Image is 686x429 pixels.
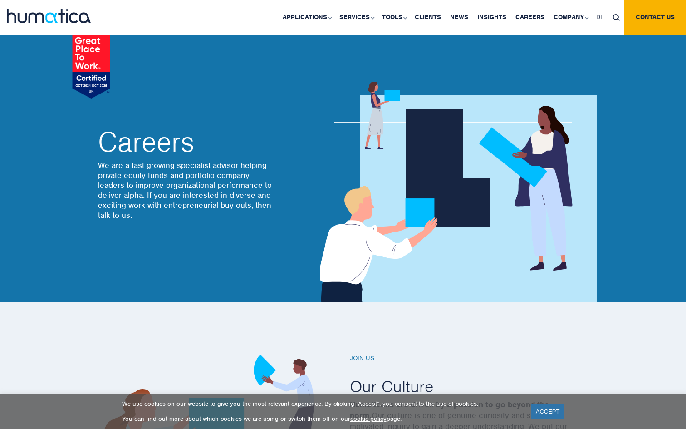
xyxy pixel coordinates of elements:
img: search_icon [613,14,620,21]
span: DE [596,13,604,21]
img: logo [7,9,91,23]
img: about_banner1 [311,82,597,302]
h2: Careers [98,128,275,156]
h2: Our Culture [350,376,595,397]
p: We are a fast growing specialist advisor helping private equity funds and portfolio company leade... [98,160,275,220]
a: cookie policy [350,415,387,423]
a: ACCEPT [531,404,564,419]
p: We use cookies on our website to give you the most relevant experience. By clicking “Accept”, you... [122,400,520,408]
h6: Join us [350,355,595,362]
p: You can find out more about which cookies we are using or switch them off on our page. [122,415,520,423]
